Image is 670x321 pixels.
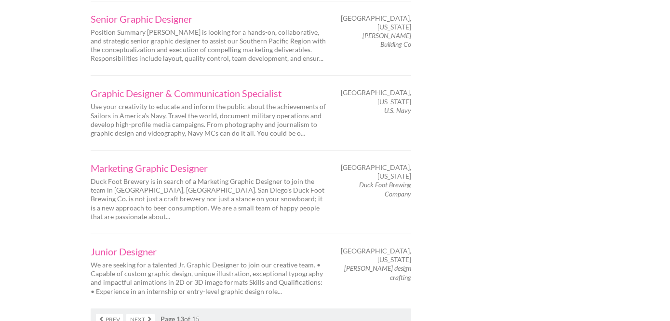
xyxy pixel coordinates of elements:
em: [PERSON_NAME] design crafting [344,264,411,281]
a: Senior Graphic Designer [91,14,327,24]
em: Duck Foot Brewing Company [359,181,411,197]
p: Duck Foot Brewery is in search of a Marketing Graphic Designer to join the team in [GEOGRAPHIC_DA... [91,177,327,221]
a: Junior Designer [91,247,327,256]
span: [GEOGRAPHIC_DATA], [US_STATE] [341,88,411,106]
p: Use your creativity to educate and inform the public about the achievements of Sailors in America... [91,102,327,138]
p: We are seeking for a talented Jr. Graphic Designer to join our creative team. • Capable of custom... [91,261,327,296]
a: Marketing Graphic Designer [91,163,327,173]
p: Position Summary [PERSON_NAME] is looking for a hands-on, collaborative, and strategic senior gra... [91,28,327,63]
span: [GEOGRAPHIC_DATA], [US_STATE] [341,247,411,264]
em: [PERSON_NAME] Building Co [362,31,411,48]
em: U.S. Navy [384,106,411,114]
a: Graphic Designer & Communication Specialist [91,88,327,98]
span: [GEOGRAPHIC_DATA], [US_STATE] [341,163,411,181]
span: [GEOGRAPHIC_DATA], [US_STATE] [341,14,411,31]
